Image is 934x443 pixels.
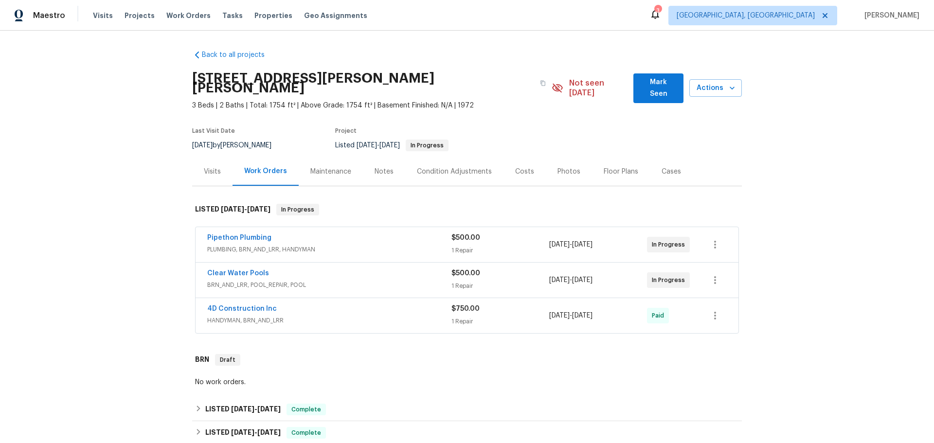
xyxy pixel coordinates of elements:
a: Back to all projects [192,50,286,60]
span: [DATE] [549,312,570,319]
a: 4D Construction Inc [207,305,277,312]
span: - [231,406,281,412]
span: Mark Seen [641,76,676,100]
span: [DATE] [231,406,254,412]
span: [GEOGRAPHIC_DATA], [GEOGRAPHIC_DATA] [677,11,815,20]
span: - [549,240,593,249]
span: - [549,275,593,285]
span: [DATE] [257,406,281,412]
h6: BRN [195,354,209,366]
span: [DATE] [572,277,593,284]
span: $500.00 [451,270,480,277]
span: In Progress [407,142,448,148]
span: Complete [287,405,325,414]
div: No work orders. [195,377,739,387]
span: [DATE] [357,142,377,149]
span: In Progress [277,205,318,214]
h6: LISTED [205,427,281,439]
button: Mark Seen [633,73,683,103]
span: 3 Beds | 2 Baths | Total: 1754 ft² | Above Grade: 1754 ft² | Basement Finished: N/A | 1972 [192,101,552,110]
span: Not seen [DATE] [569,78,628,98]
span: PLUMBING, BRN_AND_LRR, HANDYMAN [207,245,451,254]
span: Complete [287,428,325,438]
span: Visits [93,11,113,20]
h6: LISTED [195,204,270,215]
div: Photos [557,167,580,177]
div: Costs [515,167,534,177]
span: Last Visit Date [192,128,235,134]
span: Draft [216,355,239,365]
span: Properties [254,11,292,20]
h2: [STREET_ADDRESS][PERSON_NAME][PERSON_NAME] [192,73,534,93]
span: - [357,142,400,149]
span: - [221,206,270,213]
span: Work Orders [166,11,211,20]
span: [DATE] [247,206,270,213]
div: 1 Repair [451,317,549,326]
span: Tasks [222,12,243,19]
span: Project [335,128,357,134]
div: by [PERSON_NAME] [192,140,283,151]
span: - [549,311,593,320]
span: [DATE] [572,312,593,319]
span: HANDYMAN, BRN_AND_LRR [207,316,451,325]
div: Work Orders [244,166,287,176]
div: BRN Draft [192,344,742,375]
span: [DATE] [192,142,213,149]
a: Clear Water Pools [207,270,269,277]
span: Geo Assignments [304,11,367,20]
span: [DATE] [231,429,254,436]
span: [DATE] [549,241,570,248]
button: Copy Address [534,74,552,92]
span: Listed [335,142,449,149]
span: Actions [697,82,734,94]
span: [DATE] [549,277,570,284]
span: [DATE] [257,429,281,436]
span: [DATE] [221,206,244,213]
h6: LISTED [205,404,281,415]
a: Pipethon Plumbing [207,234,271,241]
span: - [231,429,281,436]
div: Cases [662,167,681,177]
div: Visits [204,167,221,177]
span: BRN_AND_LRR, POOL_REPAIR, POOL [207,280,451,290]
div: Condition Adjustments [417,167,492,177]
div: 1 Repair [451,281,549,291]
div: Floor Plans [604,167,638,177]
span: [DATE] [379,142,400,149]
span: In Progress [652,240,689,249]
span: $500.00 [451,234,480,241]
div: Maintenance [310,167,351,177]
div: 1 Repair [451,246,549,255]
span: Maestro [33,11,65,20]
span: In Progress [652,275,689,285]
span: Paid [652,311,668,320]
div: LISTED [DATE]-[DATE]In Progress [192,194,742,225]
span: $750.00 [451,305,480,312]
div: 3 [654,6,661,16]
span: Projects [125,11,155,20]
span: [PERSON_NAME] [861,11,919,20]
button: Actions [689,79,742,97]
div: Notes [375,167,394,177]
span: [DATE] [572,241,593,248]
div: LISTED [DATE]-[DATE]Complete [192,398,742,421]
